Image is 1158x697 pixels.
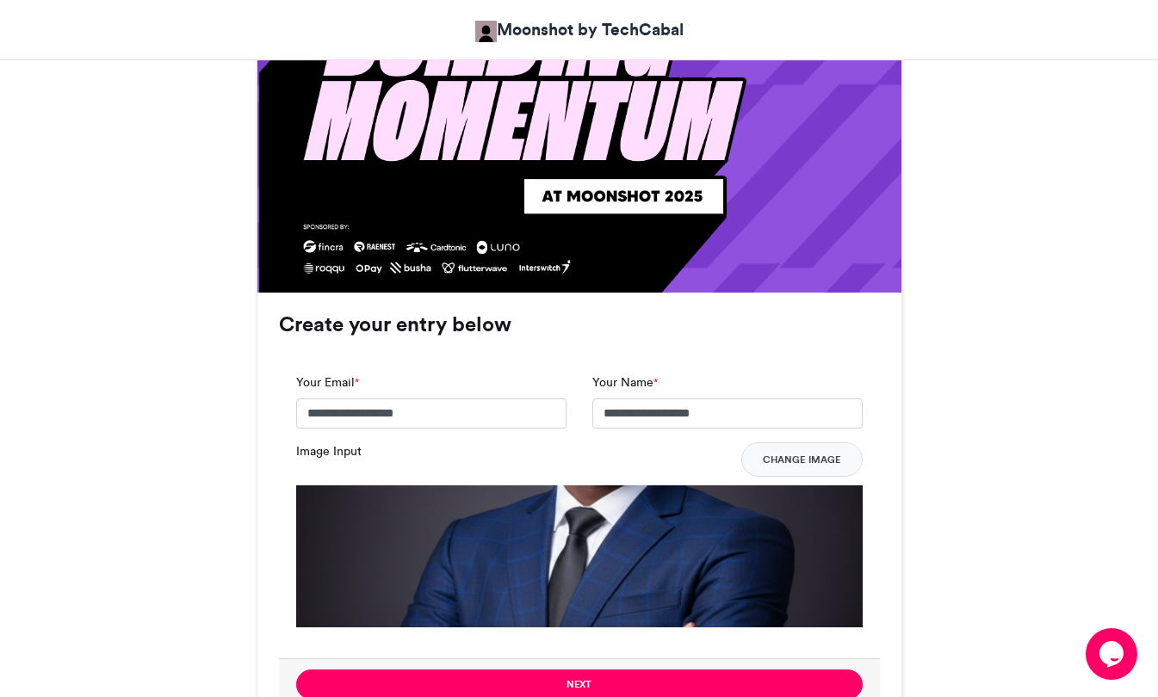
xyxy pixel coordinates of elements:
a: Moonshot by TechCabal [475,17,684,42]
iframe: chat widget [1086,628,1141,680]
label: Your Email [296,373,359,392]
h3: Create your entry below [279,314,880,335]
label: Image Input [296,442,362,460]
label: Your Name [592,373,658,392]
img: Moonshot by TechCabal [475,21,497,42]
button: Change Image [741,442,863,477]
